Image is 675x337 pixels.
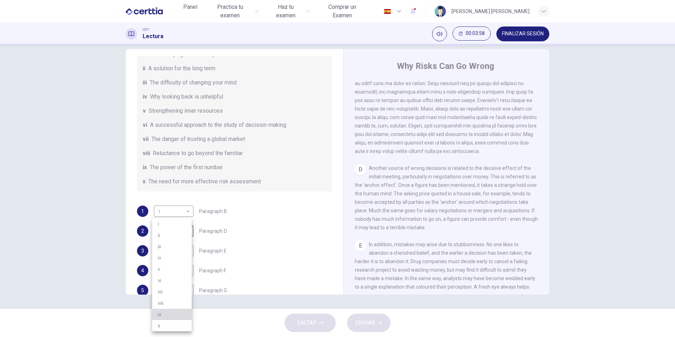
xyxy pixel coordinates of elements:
[152,241,192,252] li: iii
[152,275,192,286] li: vi
[152,230,192,241] li: ii
[152,218,192,230] li: i
[152,297,192,309] li: viii
[152,320,192,331] li: x
[152,309,192,320] li: ix
[152,252,192,264] li: iv
[152,286,192,297] li: vii
[152,264,192,275] li: v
